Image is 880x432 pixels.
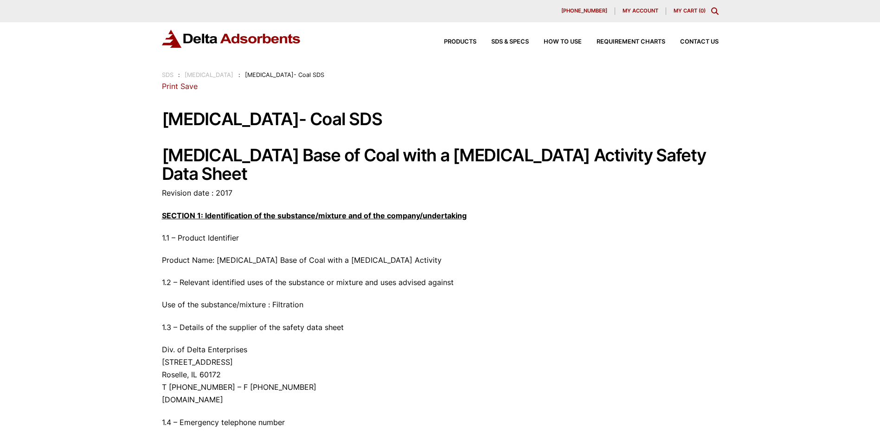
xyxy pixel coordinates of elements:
[162,299,719,311] p: Use of the substance/mixture : Filtration
[162,82,178,91] a: Print
[597,39,665,45] span: Requirement Charts
[245,71,324,78] span: [MEDICAL_DATA]- Coal SDS
[554,7,615,15] a: [PHONE_NUMBER]
[615,7,666,15] a: My account
[185,71,233,78] a: [MEDICAL_DATA]
[162,276,719,289] p: 1.2 – Relevant identified uses of the substance or mixture and uses advised against
[162,321,719,334] p: 1.3 – Details of the supplier of the safety data sheet
[162,30,301,48] img: Delta Adsorbents
[529,39,582,45] a: How to Use
[162,146,719,184] h1: [MEDICAL_DATA] Base of Coal with a [MEDICAL_DATA] Activity Safety Data Sheet
[544,39,582,45] span: How to Use
[476,39,529,45] a: SDS & SPECS
[623,8,658,13] span: My account
[674,7,706,14] a: My Cart (0)
[162,211,467,220] strong: SECTION 1: Identification of the substance/mixture and of the company/undertaking
[582,39,665,45] a: Requirement Charts
[162,71,173,78] a: SDS
[491,39,529,45] span: SDS & SPECS
[162,343,719,407] p: Div. of Delta Enterprises [STREET_ADDRESS] Roselle, IL 60172 T [PHONE_NUMBER] – F [PHONE_NUMBER] ...
[238,71,240,78] span: :
[162,254,719,267] p: Product Name: [MEDICAL_DATA] Base of Coal with a [MEDICAL_DATA] Activity
[665,39,719,45] a: Contact Us
[561,8,607,13] span: [PHONE_NUMBER]
[680,39,719,45] span: Contact Us
[180,82,198,91] a: Save
[444,39,476,45] span: Products
[429,39,476,45] a: Products
[162,187,719,199] p: Revision date : 2017
[162,232,719,244] p: 1.1 – Product Identifier
[162,110,719,129] h1: [MEDICAL_DATA]- Coal SDS
[178,71,180,78] span: :
[700,7,704,14] span: 0
[711,7,719,15] div: Toggle Modal Content
[162,416,719,429] p: 1.4 – Emergency telephone number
